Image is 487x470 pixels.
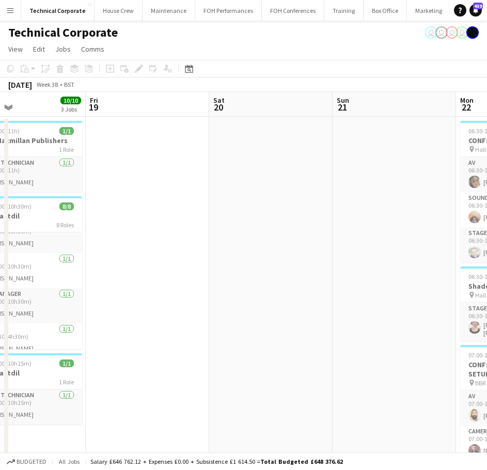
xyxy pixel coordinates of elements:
button: Technical Corporate [21,1,95,21]
button: House Crew [95,1,143,21]
a: Comms [77,42,108,56]
a: 439 [469,4,482,17]
div: Salary £646 762.12 + Expenses £0.00 + Subsistence £1 614.50 = [90,458,343,465]
button: Marketing [407,1,451,21]
button: Box Office [364,1,407,21]
button: FOH Conferences [262,1,324,21]
app-user-avatar: Liveforce Admin [456,26,468,39]
button: FOH Performances [195,1,262,21]
div: BST [64,81,74,88]
button: Maintenance [143,1,195,21]
a: View [4,42,27,56]
a: Edit [29,42,49,56]
button: Training [324,1,364,21]
span: View [8,44,23,54]
app-user-avatar: Abby Hubbard [435,26,448,39]
app-user-avatar: Liveforce Admin [425,26,437,39]
span: Edit [33,44,45,54]
span: Jobs [55,44,71,54]
span: 439 [473,3,483,9]
span: Total Budgeted £648 376.62 [260,458,343,465]
span: Comms [81,44,104,54]
div: [DATE] [8,80,32,90]
span: Week 38 [34,81,60,88]
a: Jobs [51,42,75,56]
app-user-avatar: Liveforce Admin [446,26,458,39]
h1: Technical Corporate [8,25,118,40]
app-user-avatar: Gabrielle Barr [466,26,479,39]
button: Budgeted [5,456,48,467]
span: All jobs [57,458,82,465]
span: Budgeted [17,458,46,465]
